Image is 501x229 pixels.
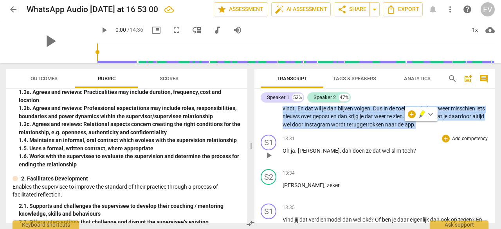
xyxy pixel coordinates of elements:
span: slim [391,148,402,154]
span: wel [283,121,292,128]
div: 1. 6. Works with the supervisee to evaluate the supervision and determine the process for ending ... [19,152,241,168]
div: Speaker 1 [267,94,289,101]
span: weer [438,105,451,112]
span: arrow_drop_down [370,5,379,14]
span: misschien [451,105,476,112]
span: , [324,182,327,188]
span: Instagram [305,121,331,128]
span: . [414,121,416,128]
span: keyboard_arrow_down [426,110,435,119]
span: blijven [338,105,354,112]
span: de [398,121,405,128]
span: dan [342,216,353,223]
button: FV [481,2,495,16]
button: Export [383,2,423,16]
span: volume_up [233,25,242,35]
button: Highlight text [419,110,427,118]
span: weer [374,113,387,119]
span: Assessment [217,5,265,14]
span: teruggetrokken [347,121,385,128]
span: dat [434,113,443,119]
span: je [360,113,365,119]
span: . [295,105,297,112]
span: volgen [354,105,370,112]
span: compare_arrows [246,219,255,228]
div: Add competency [408,110,416,118]
span: de [389,105,396,112]
span: 13:34 [283,170,295,177]
span: toch [402,148,413,154]
span: altijd [472,113,484,119]
div: 1. 3b. Agrees and reviews: Professional expectations may include roles, responsibilities, boundar... [19,104,241,120]
span: Of [375,216,382,223]
button: Assessment [214,2,268,16]
span: in [384,105,389,112]
p: 2. Facilitates Development [21,175,88,183]
span: door [292,121,305,128]
span: , [340,148,342,154]
span: / 14:36 [127,27,143,33]
span: Analytics [404,76,431,81]
button: Add summary [462,72,474,85]
button: Play [97,23,111,37]
span: Vind [283,216,295,223]
div: Change speaker [261,204,276,219]
span: Rubric [98,76,115,81]
span: krijg [348,113,360,119]
div: Change speaker [261,135,276,150]
span: play_arrow [264,151,274,160]
span: play_arrow [40,31,60,51]
span: doen [353,148,366,154]
span: dat [299,216,309,223]
span: 13:31 [283,135,295,142]
span: wordt [331,121,347,128]
span: daardoor [449,113,472,119]
span: comment [479,74,488,83]
div: Add outcome [442,135,450,142]
button: Volume [231,23,245,37]
span: ? [472,216,476,223]
button: Picture in picture [149,23,163,37]
div: All changes saved [164,5,174,14]
button: AI Assessment [271,2,331,16]
span: share [337,5,347,14]
span: ook [441,216,451,223]
span: en [331,113,338,119]
span: dat [365,113,374,119]
span: 0:00 [115,27,126,33]
span: nieuws [283,113,301,119]
span: post_add [463,74,473,83]
span: tegen [458,216,472,223]
div: Change speaker [261,169,276,185]
span: te [387,113,393,119]
span: naar [385,121,398,128]
span: . [403,113,405,119]
span: gepost [313,113,331,119]
span: search [448,74,457,83]
span: star [217,5,227,14]
span: app [405,121,414,128]
span: dan [430,216,441,223]
span: dan [327,105,338,112]
span: [PERSON_NAME] [283,182,324,188]
span: verdienmodel [309,216,342,223]
span: Transcript [277,76,307,81]
span: . [339,182,341,188]
span: oké [362,216,371,223]
div: Ask support [430,220,488,229]
div: 1. 5. Uses a formal, written contract, where appropriate [19,144,241,153]
span: audiotrack [213,25,222,35]
h2: WhatsApp Audio [DATE] at 16 53 00 [27,5,158,14]
span: op [451,216,458,223]
button: Switch to audio player [210,23,224,37]
span: dan [342,148,353,154]
span: fullscreen [172,25,181,35]
span: Scores [160,76,178,81]
span: zeker [327,182,339,188]
span: iets [476,105,485,112]
div: Keyboard shortcuts [13,220,79,229]
span: dat [373,148,382,154]
div: 47% [339,94,350,101]
span: Dus [373,105,384,112]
